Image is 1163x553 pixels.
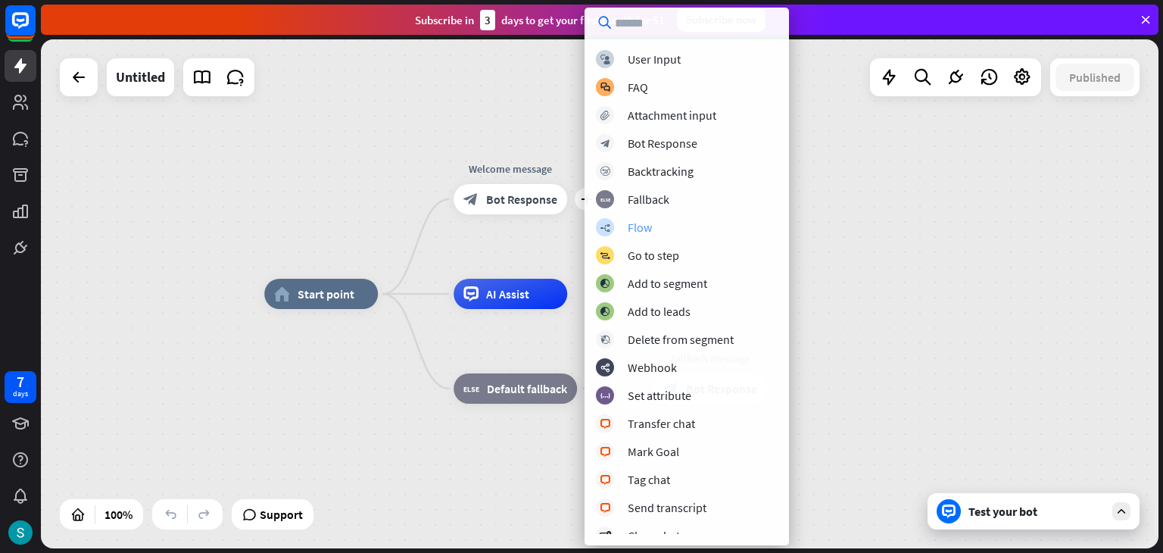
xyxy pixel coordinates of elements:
i: block_delete_from_segment [600,335,610,345]
div: 3 [480,10,495,30]
i: block_user_input [600,55,610,64]
i: block_livechat [600,475,611,485]
div: Flow [628,220,652,235]
button: Open LiveChat chat widget [12,6,58,52]
div: Send transcript [628,500,706,515]
div: Webhook [628,360,677,375]
div: User Input [628,52,681,67]
span: Support [260,502,303,526]
div: Attachment input [628,108,716,123]
div: Add to leads [628,304,691,319]
div: Transfer chat [628,416,695,431]
span: Bot Response [486,192,557,207]
button: Published [1055,64,1134,91]
i: block_set_attribute [600,391,610,401]
span: Start point [298,286,354,301]
span: Default fallback [487,381,567,396]
i: builder_tree [600,223,610,233]
div: Fallback [628,192,669,207]
div: Subscribe in days to get your first month for $1 [415,10,665,30]
a: 7 days [5,371,36,403]
i: webhooks [600,363,610,373]
div: FAQ [628,80,648,95]
div: Mark Goal [628,444,679,459]
i: block_livechat [600,447,611,457]
i: block_fallback [463,381,479,396]
div: Set attribute [628,388,691,403]
div: 7 [17,375,24,389]
i: block_backtracking [600,167,610,177]
i: block_bot_response [600,139,610,148]
div: Backtracking [628,164,694,179]
div: Delete from segment [628,332,734,347]
i: block_attachment [600,111,610,120]
i: block_add_to_segment [600,279,610,289]
div: Test your bot [968,504,1105,519]
div: Add to segment [628,276,707,291]
i: plus [581,194,592,205]
div: 100% [100,502,137,526]
i: block_goto [600,251,610,261]
i: block_close_chat [599,531,611,541]
div: Tag chat [628,472,670,487]
div: Close chat [628,528,680,543]
div: Welcome message [442,161,578,177]
i: block_add_to_segment [600,307,610,317]
i: block_livechat [600,503,611,513]
i: home_2 [274,286,290,301]
div: days [13,389,28,399]
i: block_bot_response [463,192,479,207]
div: Untitled [116,58,165,96]
div: Go to step [628,248,679,263]
i: block_faq [600,83,610,92]
i: block_fallback [600,195,610,205]
i: block_livechat [600,419,611,429]
span: AI Assist [486,286,529,301]
div: Bot Response [628,136,697,151]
